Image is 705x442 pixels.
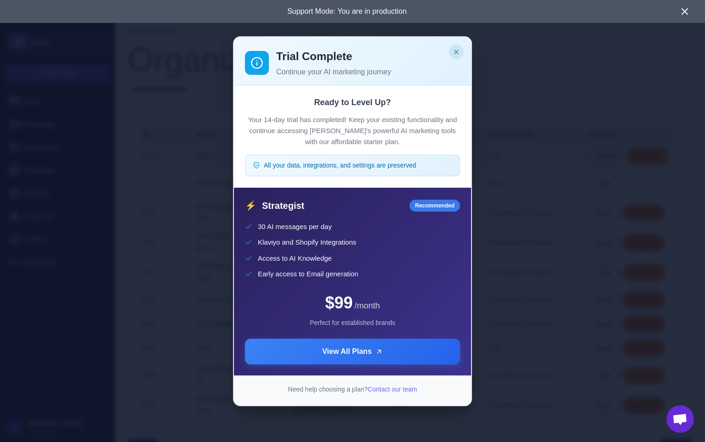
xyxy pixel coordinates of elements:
[322,346,372,357] span: View All Plans
[258,253,332,264] span: Access to AI Knowledge
[245,339,460,364] button: View All Plans
[449,45,464,59] button: Close
[355,300,380,312] span: /month
[245,114,460,147] p: Your 14-day trial has completed! Keep your existing functionality and continue accessing [PERSON_...
[276,48,460,65] h2: Trial Complete
[245,385,460,394] p: Need help choosing a plan?
[262,199,404,213] span: Strategist
[409,200,460,212] div: Recommended
[258,269,358,280] span: Early access to Email generation
[264,161,416,170] span: All your data, integrations, and settings are preserved
[245,318,460,328] div: Perfect for established brands
[325,291,352,315] span: $99
[368,386,417,393] a: Contact our team
[245,199,256,213] span: ⚡
[276,67,460,78] p: Continue your AI marketing journey
[666,405,694,433] div: Open chat
[258,237,356,248] span: Klaviyo and Shopify Integrations
[245,96,460,109] h3: Ready to Level Up?
[258,222,332,232] span: 30 AI messages per day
